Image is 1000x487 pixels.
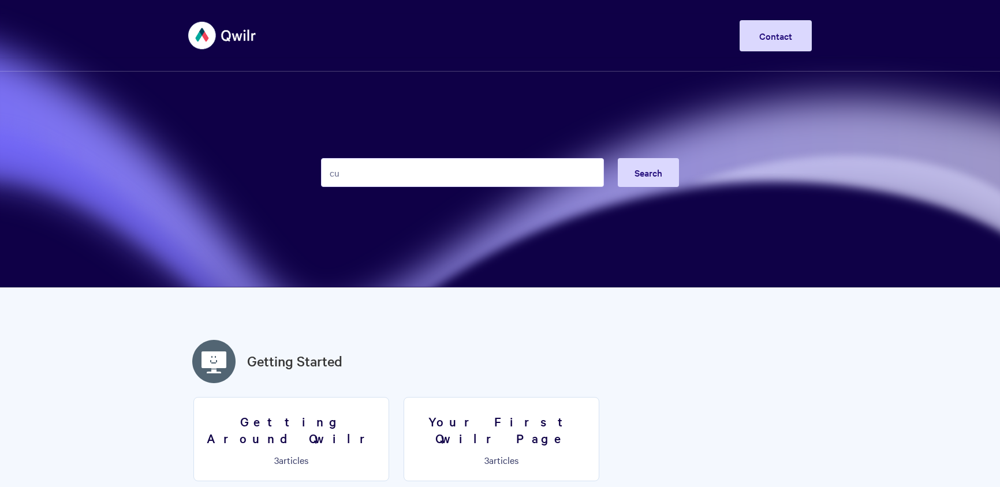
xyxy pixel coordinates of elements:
span: Search [635,166,662,179]
input: Search the knowledge base [321,158,604,187]
span: 3 [484,454,489,466]
h3: Getting Around Qwilr [201,413,382,446]
button: Search [618,158,679,187]
p: articles [411,455,592,465]
a: Getting Started [247,351,342,372]
p: articles [201,455,382,465]
img: Qwilr Help Center [188,14,257,57]
a: Contact [740,20,812,51]
h3: Your First Qwilr Page [411,413,592,446]
a: Your First Qwilr Page 3articles [404,397,599,481]
a: Getting Around Qwilr 3articles [193,397,389,481]
span: 3 [274,454,279,466]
